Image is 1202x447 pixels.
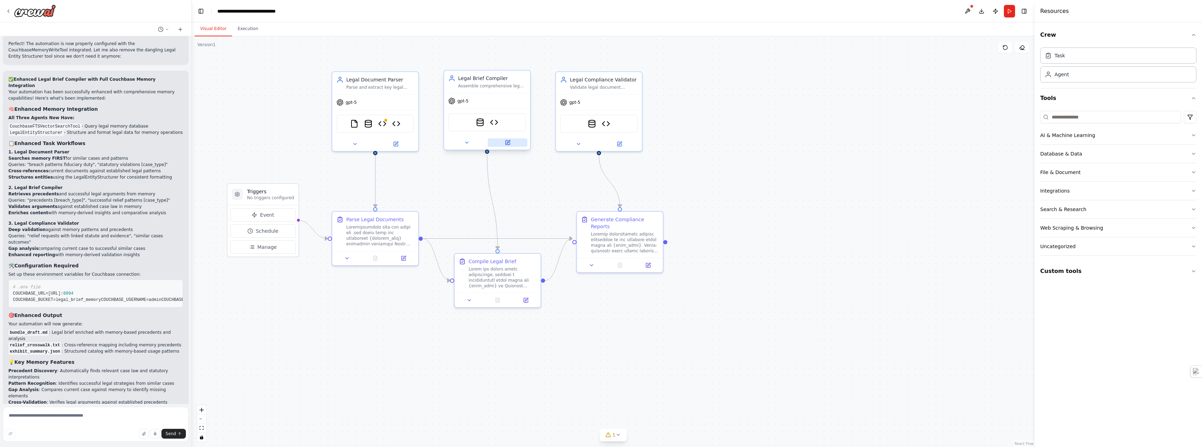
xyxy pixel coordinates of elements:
button: Uncategorized [1040,237,1196,255]
span: Event [260,211,274,218]
button: Web Scraping & Browsing [1040,219,1196,237]
li: against memory patterns and precedents [8,226,183,233]
strong: Cross-references [8,168,49,173]
div: Version 1 [197,42,216,48]
div: Legal Document ParserParse and extract key legal information from structured .txt files in {proje... [332,71,419,152]
code: CouchbaseFTSVectorSearchTool [8,123,82,130]
div: React Flow controls [197,405,206,442]
span: gpt-5 [346,100,357,105]
g: Edge from cb68716f-68bc-4a6a-b874-33ad266a3d74 to f59bb8ed-8d4e-45d7-8c8d-c4407b7927b9 [423,235,450,284]
button: fit view [197,424,206,433]
strong: All Three Agents Now Have: [8,115,74,120]
button: Search & Research [1040,200,1196,218]
g: Edge from cd208772-1f98-468a-8b05-5c0cbdc43a0f to f59bb8ed-8d4e-45d7-8c8d-c4407b7927b9 [484,155,501,249]
li: : Cross-reference mapping including memory precedents [8,342,183,348]
g: Edge from f4a23094-f7ce-4214-8488-63c86944335c to cb68716f-68bc-4a6a-b874-33ad266a3d74 [372,155,379,207]
span: COUCHBASE_PASSWORD=your_password [161,297,242,302]
div: Loremip dolorsitametc adipisc elitseddoe te inc utlabore etdol magna ali {enim_admi}. Venia-quisn... [591,231,659,254]
strong: Enriches content [8,210,48,215]
button: Start a new chat [175,25,186,34]
div: Assemble comprehensive legal briefs in Markdown format with proper sections (Background, Legal Gr... [458,83,526,89]
strong: Cross-Validation [8,400,47,405]
div: Legal Document Parser [346,76,414,83]
button: Execution [232,22,264,36]
img: CouchbaseFTSVectorSearchTool [364,120,372,128]
strong: Validates arguments [8,204,57,209]
p: No triggers configured [247,195,294,201]
strong: Configuration Required [14,263,79,268]
li: Queries: "breach patterns fiduciary duty", "statutory violations [case_type]" [8,161,183,168]
div: Web Scraping & Browsing [1040,224,1103,231]
img: Legal Entity Structurer [602,120,610,128]
button: zoom in [197,405,206,414]
strong: Retrieves precedents [8,192,59,196]
button: Click to speak your automation idea [150,429,160,439]
div: Tools [1040,108,1196,261]
li: : Verifies legal arguments against established precedents [8,399,183,405]
button: toggle interactivity [197,433,206,442]
li: : Automatically finds relevant case law and statutory interpretations [8,368,183,380]
button: No output available [605,261,635,269]
div: Legal Compliance ValidatorValidate legal document consistency, cross-reference relief requests wi... [555,71,643,152]
h3: 📋 [8,140,183,147]
div: Generate Compliance ReportsLoremip dolorsitametc adipisc elitseddoe te inc utlabore etdol magna a... [576,211,664,273]
h3: 🛠 [8,262,183,269]
button: No output available [361,254,390,262]
button: Send [161,429,186,439]
g: Edge from triggers to cb68716f-68bc-4a6a-b874-33ad266a3d74 [298,217,328,242]
span: COUCHBASE_USERNAME=admin [101,297,161,302]
strong: Gap Analysis [8,387,39,392]
div: Parse Legal DocumentsLoremipsumdolo sita con adipi eli .sed doeiu temp inc utlaboreet {dolorem_al... [332,211,419,266]
h4: Resources [1040,7,1069,15]
li: Queries: "precedents [breach_type]", "successful relief patterns [case_type]" [8,197,183,203]
g: Edge from b57739fc-9f04-412b-936d-7be6451ef618 to f92dba92-9804-4684-9da4-e4c7419e9126 [595,155,623,207]
button: Open in side panel [376,140,415,148]
button: Open in side panel [636,261,660,269]
strong: Enhanced Legal Brief Compiler with Full Couchbase Memory Integration [8,77,155,88]
strong: Enhanced Output [14,312,62,318]
span: Manage [258,244,277,251]
strong: Pattern Recognition [8,381,56,386]
p: Perfect! The automation is now properly configured with the CouchbaseMemoryWriteTool integrated. ... [8,41,183,59]
button: Visual Editor [195,22,232,36]
li: for similar cases and patterns [8,155,183,161]
button: Manage [230,240,296,254]
a: React Flow attribution [1015,442,1034,446]
span: Send [166,431,176,437]
h3: 🎯 [8,312,183,319]
span: Schedule [256,228,278,235]
span: COUCHBASE_URL=[URL]: [13,291,63,296]
p: Set up these environment variables for Couchbase connection: [8,271,183,277]
button: zoom out [197,414,206,424]
button: Open in side panel [514,296,538,304]
img: CouchbaseFTSVectorSearchTool [476,118,484,127]
g: Edge from cb68716f-68bc-4a6a-b874-33ad266a3d74 to f92dba92-9804-4684-9da4-e4c7419e9126 [423,235,572,242]
button: Crew [1040,25,1196,45]
button: Database & Data [1040,145,1196,163]
li: : Structured catalog with memory-based usage patterns [8,348,183,354]
img: Logo [14,5,56,17]
li: with memory-derived insights and comparative analysis [8,210,183,216]
button: Custom tools [1040,261,1196,281]
div: TriggersNo triggers configuredEventScheduleManage [227,183,299,257]
strong: Enhanced reporting [8,252,55,257]
button: Hide left sidebar [196,6,206,16]
button: Improve this prompt [6,429,15,439]
li: current documents against established legal patterns [8,168,183,174]
div: Compile Legal BriefLorem ips dolors ametc adipiscinge, seddoei t incididuntutl etdol magna ali {e... [454,253,541,308]
strong: 2. Legal Brief Compiler [8,185,63,190]
img: Legal Entity Structurer [490,118,498,127]
div: Legal Compliance Validator [570,76,638,83]
div: Generate Compliance Reports [591,216,659,230]
strong: Gap analysis [8,246,38,251]
div: File & Document [1040,169,1081,176]
img: FileReadTool [350,120,359,128]
button: Open in side panel [391,254,415,262]
button: File & Document [1040,163,1196,181]
span: gpt-5 [569,100,580,105]
nav: breadcrumb [217,8,294,15]
strong: Enhanced Memory Integration [14,106,98,112]
h3: 💡 [8,359,183,366]
code: bundle_draft.md [8,330,49,336]
button: Switch to previous chat [155,25,172,34]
